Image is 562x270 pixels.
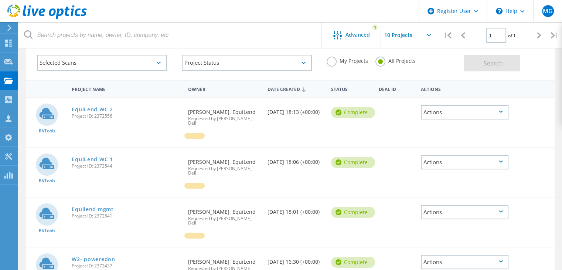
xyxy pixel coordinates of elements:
span: RVTools [39,129,55,133]
div: [DATE] 18:06 (+00:00) [264,148,327,172]
div: Status [327,82,375,95]
div: [PERSON_NAME], EquiLend [184,98,264,133]
div: Actions [421,205,509,219]
a: Live Optics Dashboard [7,16,87,21]
span: RVTools [39,229,55,233]
a: EquiLend WC 1 [72,157,113,162]
div: Complete [331,107,375,118]
svg: \n [496,8,503,14]
div: Complete [331,157,375,168]
span: RVTools [39,179,55,183]
div: | [440,22,455,48]
div: Date Created [264,82,327,96]
div: Owner [184,82,264,95]
input: Search projects by name, owner, ID, company, etc [18,22,322,48]
a: Equilend mgmt [72,207,113,212]
div: [PERSON_NAME], EquiLend [184,198,264,233]
a: W2- poweredon [72,257,115,262]
span: Search [484,59,503,67]
div: Actions [421,255,509,269]
div: Project Status [182,55,312,71]
div: [PERSON_NAME], EquiLend [184,148,264,183]
div: Complete [331,257,375,268]
div: Actions [417,82,512,95]
span: Project ID: 2372556 [72,114,181,118]
div: [DATE] 18:13 (+00:00) [264,98,327,122]
div: Selected Scans [37,55,167,71]
span: Project ID: 2372544 [72,164,181,168]
div: [DATE] 18:01 (+00:00) [264,198,327,222]
div: Deal Id [375,82,417,95]
span: Project ID: 2372437 [72,264,181,268]
span: Advanced [345,32,370,37]
span: Requested by [PERSON_NAME], Dell [188,117,260,125]
span: MG [543,8,553,14]
span: Requested by [PERSON_NAME], Dell [188,216,260,225]
span: Project ID: 2372541 [72,214,181,218]
div: Actions [421,105,509,119]
span: Requested by [PERSON_NAME], Dell [188,166,260,175]
label: My Projects [327,57,368,64]
span: of 1 [508,33,516,39]
div: | [547,22,562,48]
div: Complete [331,207,375,218]
button: Search [464,55,520,71]
div: Project Name [68,82,184,95]
label: All Projects [375,57,416,64]
a: EquiLend WC 2 [72,107,113,112]
div: Actions [421,155,509,169]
